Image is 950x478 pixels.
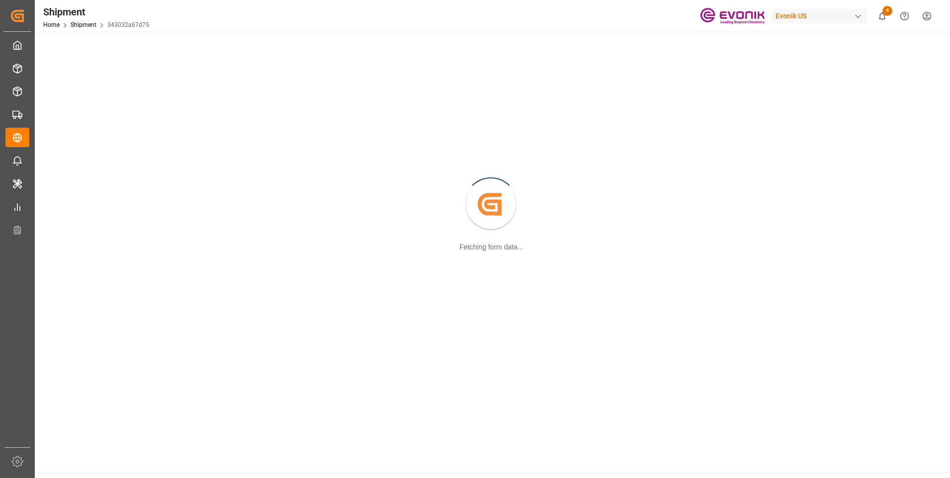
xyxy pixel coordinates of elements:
a: Shipment [71,21,96,28]
button: Help Center [893,5,916,27]
button: show 4 new notifications [871,5,893,27]
a: Home [43,21,60,28]
div: Evonik US [772,9,867,23]
button: Evonik US [772,6,871,25]
img: Evonik-brand-mark-Deep-Purple-RGB.jpeg_1700498283.jpeg [700,7,765,25]
div: Shipment [43,4,149,19]
div: Fetching form data... [460,242,523,252]
span: 4 [882,6,892,16]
